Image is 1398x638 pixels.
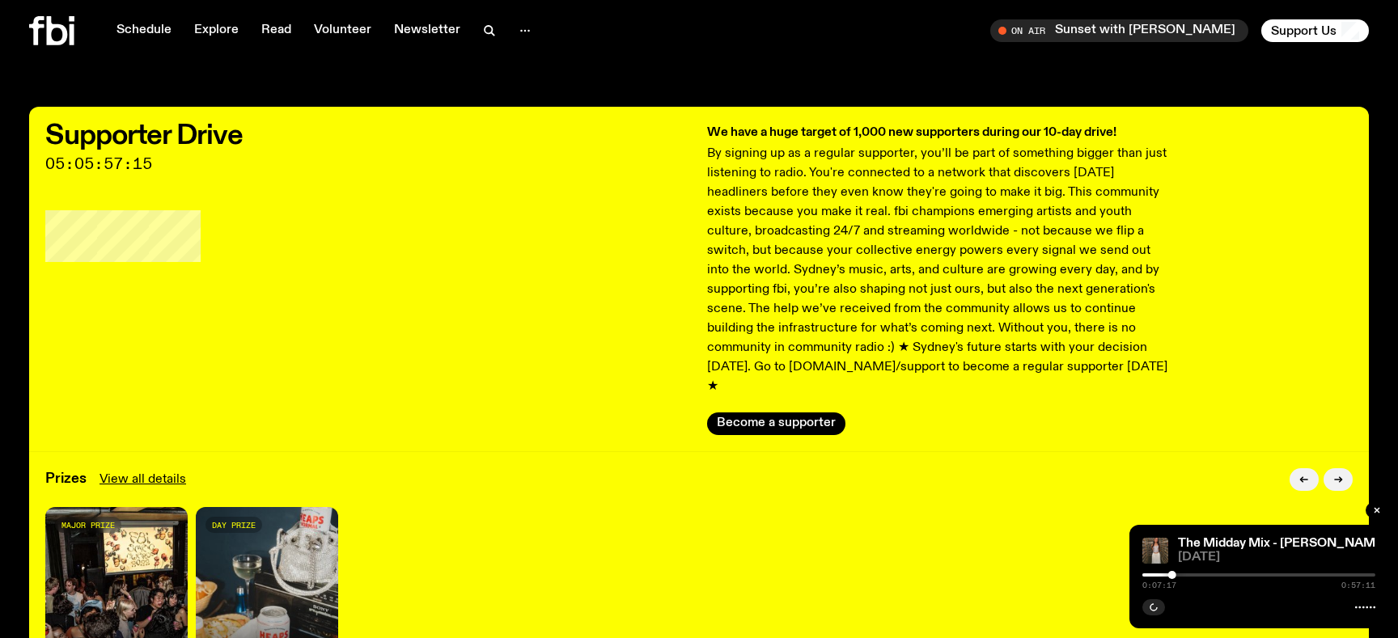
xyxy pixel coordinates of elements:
a: Explore [184,19,248,42]
a: The Midday Mix - [PERSON_NAME] [1178,537,1387,550]
button: On AirSunset with [PERSON_NAME] [990,19,1248,42]
a: View all details [100,470,186,489]
span: day prize [212,521,256,530]
button: Become a supporter [707,412,845,435]
h2: Supporter Drive [45,123,691,149]
a: Read [252,19,301,42]
a: Newsletter [384,19,470,42]
p: By signing up as a regular supporter, you’ll be part of something bigger than just listening to r... [707,144,1173,396]
span: [DATE] [1178,551,1375,564]
button: Support Us [1261,19,1369,42]
span: 05:05:57:15 [45,157,691,171]
h3: We have a huge target of 1,000 new supporters during our 10-day drive! [707,123,1173,142]
span: 0:57:11 [1341,581,1375,589]
span: 0:07:17 [1142,581,1176,589]
h3: Prizes [45,472,87,486]
a: Volunteer [304,19,381,42]
span: major prize [61,521,115,530]
a: Schedule [107,19,181,42]
span: Support Us [1271,23,1337,38]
